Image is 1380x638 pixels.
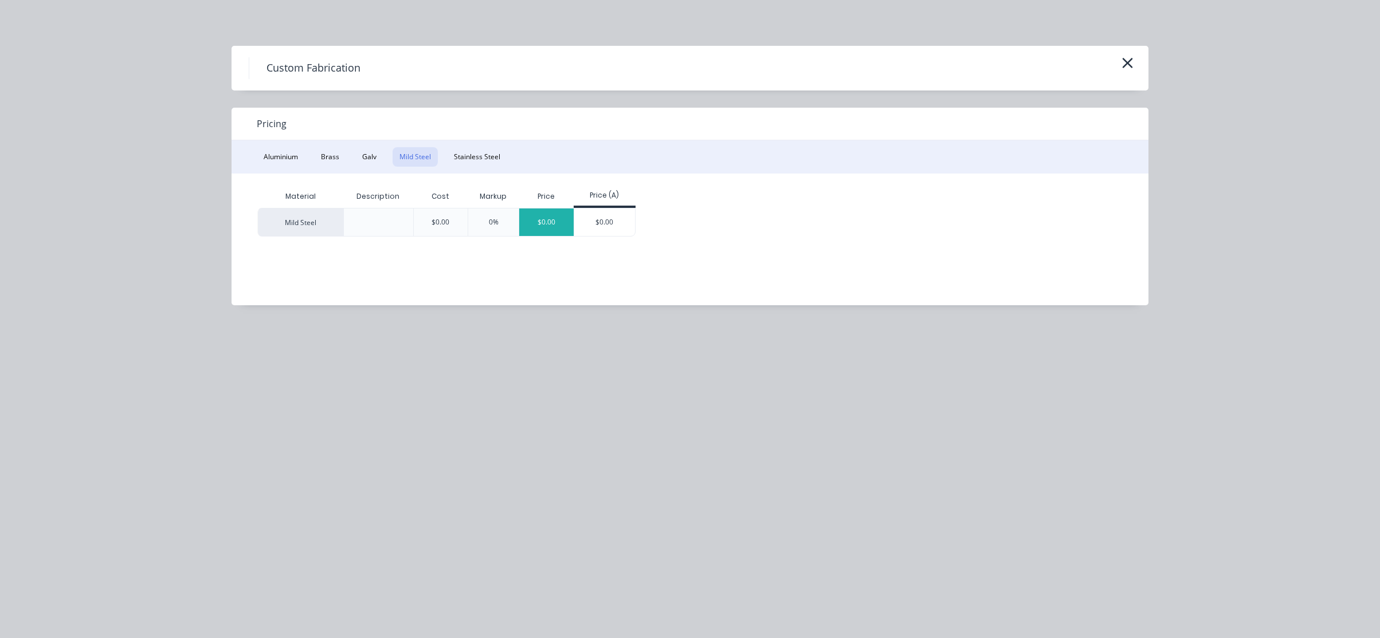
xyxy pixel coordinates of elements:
div: $0.00 [574,208,636,236]
div: Cost [413,185,468,208]
button: Aluminium [257,147,305,167]
div: Price [519,185,574,208]
div: Description [347,182,409,211]
div: $0.00 [432,217,449,227]
button: Stainless Steel [447,147,507,167]
div: 0% [489,217,499,227]
button: Mild Steel [393,147,438,167]
button: Brass [314,147,346,167]
div: $0.00 [519,208,574,236]
button: Galv [355,147,383,167]
div: Markup [468,185,519,208]
div: Material [257,185,343,208]
div: Price (A) [574,190,636,200]
h4: Custom Fabrication [249,57,378,79]
span: Pricing [257,117,287,131]
div: Mild Steel [257,208,343,237]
